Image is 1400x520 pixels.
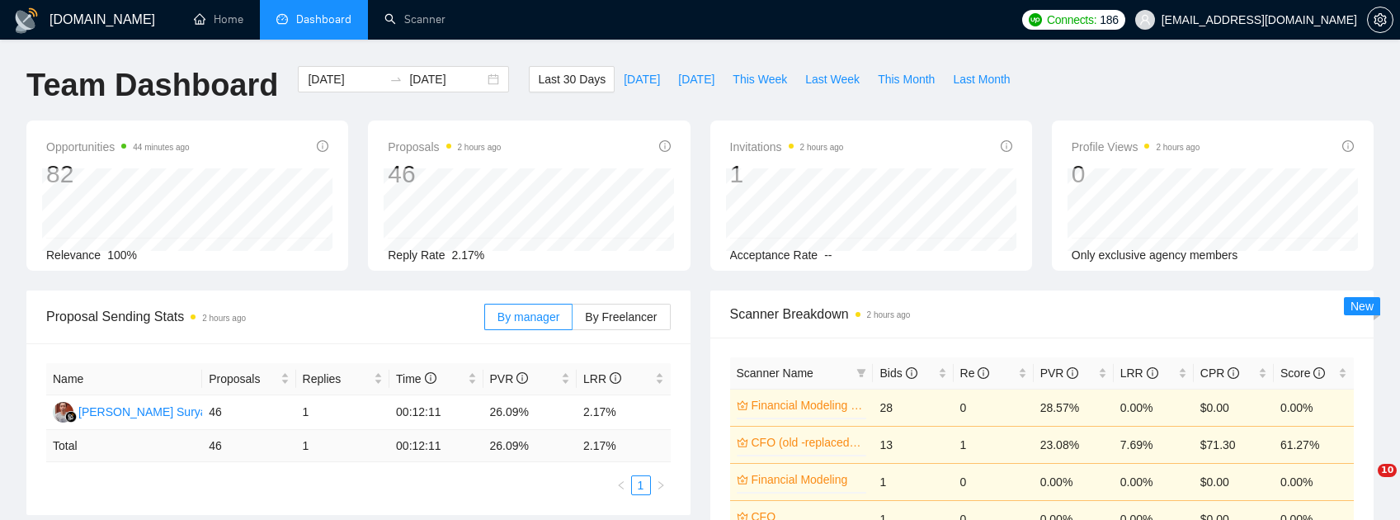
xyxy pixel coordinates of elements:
td: Total [46,430,202,462]
span: dashboard [276,13,288,25]
td: 0.00% [1274,389,1354,426]
span: swap-right [389,73,403,86]
img: D [53,402,73,423]
td: 0.00% [1114,463,1194,500]
span: info-circle [1228,367,1239,379]
span: This Week [733,70,787,88]
span: Proposals [388,137,501,157]
td: 0 [954,389,1034,426]
td: 2.17 % [577,430,671,462]
div: 0 [1072,158,1200,190]
span: crown [737,399,748,411]
button: left [611,475,631,495]
span: Re [960,366,990,380]
td: $71.30 [1194,426,1274,463]
td: 00:12:11 [389,430,483,462]
span: PVR [1040,366,1079,380]
td: 46 [202,395,295,430]
button: This Month [869,66,944,92]
button: Last Month [944,66,1019,92]
li: 1 [631,475,651,495]
span: Time [396,372,436,385]
span: Last Month [953,70,1010,88]
td: 28.57% [1034,389,1114,426]
span: LRR [583,372,621,385]
span: Profile Views [1072,137,1200,157]
li: Previous Page [611,475,631,495]
span: info-circle [1342,140,1354,152]
span: info-circle [317,140,328,152]
time: 2 hours ago [1156,143,1200,152]
h1: Team Dashboard [26,66,278,105]
a: CFO (old -replaced [DATE]) [752,433,864,451]
th: Proposals [202,363,295,395]
span: 100% [107,248,137,262]
span: setting [1368,13,1393,26]
td: 0.00% [1034,463,1114,500]
time: 2 hours ago [800,143,844,152]
input: Start date [308,70,383,88]
span: info-circle [906,367,917,379]
span: CPR [1200,366,1239,380]
span: filter [853,361,870,385]
td: $0.00 [1194,389,1274,426]
span: to [389,73,403,86]
td: $0.00 [1194,463,1274,500]
span: crown [737,437,748,448]
span: Bids [879,366,917,380]
span: Last Week [805,70,860,88]
span: info-circle [1067,367,1078,379]
span: Scanner Breakdown [730,304,1355,324]
td: 26.09% [483,395,577,430]
span: 186 [1100,11,1118,29]
span: crown [737,474,748,485]
th: Name [46,363,202,395]
span: Dashboard [296,12,351,26]
span: Connects: [1047,11,1096,29]
span: Relevance [46,248,101,262]
span: Reply Rate [388,248,445,262]
span: -- [824,248,832,262]
span: This Month [878,70,935,88]
span: Score [1280,366,1325,380]
span: info-circle [516,372,528,384]
span: [DATE] [624,70,660,88]
div: 1 [730,158,844,190]
time: 2 hours ago [202,314,246,323]
button: Last 30 Days [529,66,615,92]
span: info-circle [978,367,989,379]
td: 1 [954,426,1034,463]
span: Opportunities [46,137,190,157]
td: 0 [954,463,1034,500]
span: left [616,480,626,490]
td: 0.00% [1274,463,1354,500]
span: By Freelancer [585,310,657,324]
td: 61.27% [1274,426,1354,463]
td: 2.17% [577,395,671,430]
a: homeHome [194,12,243,26]
span: info-circle [1313,367,1325,379]
span: Proposal Sending Stats [46,306,484,327]
button: right [651,475,671,495]
td: 46 [202,430,295,462]
a: setting [1367,13,1393,26]
span: Replies [303,370,370,388]
td: 23.08% [1034,426,1114,463]
td: 0.00% [1114,389,1194,426]
button: Last Week [796,66,869,92]
button: [DATE] [669,66,724,92]
span: Last 30 Days [538,70,606,88]
th: Replies [296,363,389,395]
img: gigradar-bm.png [65,411,77,423]
td: 26.09 % [483,430,577,462]
input: End date [409,70,484,88]
div: 82 [46,158,190,190]
time: 2 hours ago [458,143,502,152]
td: 28 [873,389,953,426]
td: 1 [296,395,389,430]
span: right [656,480,666,490]
span: Invitations [730,137,844,157]
button: setting [1367,7,1393,33]
li: Next Page [651,475,671,495]
td: 7.69% [1114,426,1194,463]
